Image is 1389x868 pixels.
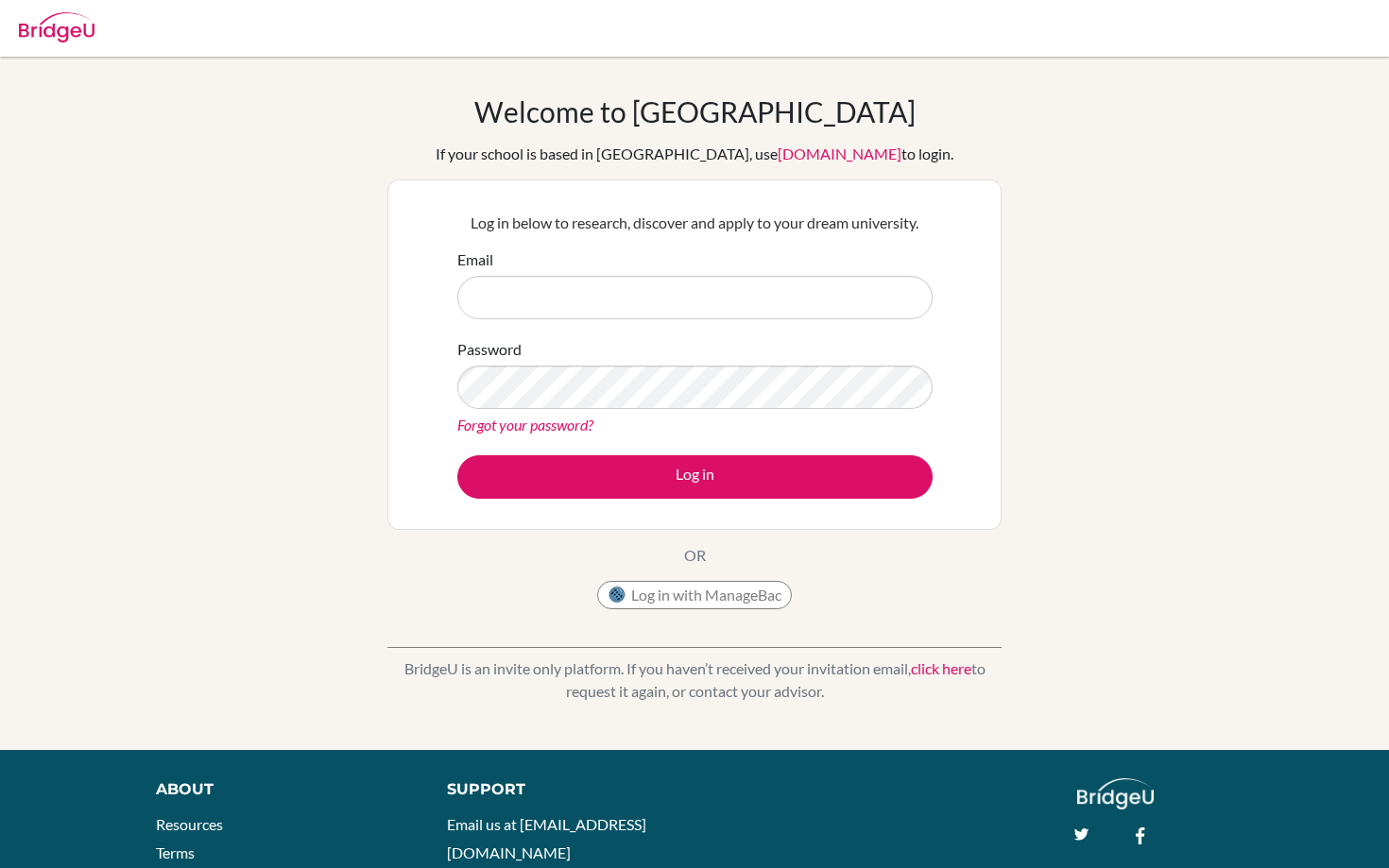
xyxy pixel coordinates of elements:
div: Support [447,778,676,801]
a: Terms [156,843,195,861]
p: BridgeU is an invite only platform. If you haven’t received your invitation email, to request it ... [387,657,1002,703]
a: click here [911,659,971,677]
a: [DOMAIN_NAME] [778,145,901,162]
img: logo_white@2x-f4f0deed5e89b7ecb1c2cc34c3e3d731f90f0f143d5ea2071677605dd97b5244.png [1077,778,1154,809]
div: If your school is based in [GEOGRAPHIC_DATA], use to login. [436,143,953,165]
label: Password [457,338,522,361]
p: OR [684,544,706,567]
a: Email us at [EMAIL_ADDRESS][DOMAIN_NAME] [447,815,646,861]
p: Log in below to research, discover and apply to your dream university. [457,212,933,234]
a: Forgot your password? [457,416,593,434]
a: Resources [156,815,223,833]
div: About [156,778,404,801]
h1: Welcome to [GEOGRAPHIC_DATA] [474,94,916,128]
img: Bridge-U [19,12,94,43]
button: Log in [457,455,933,499]
label: Email [457,248,493,271]
button: Log in with ManageBac [597,581,792,609]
